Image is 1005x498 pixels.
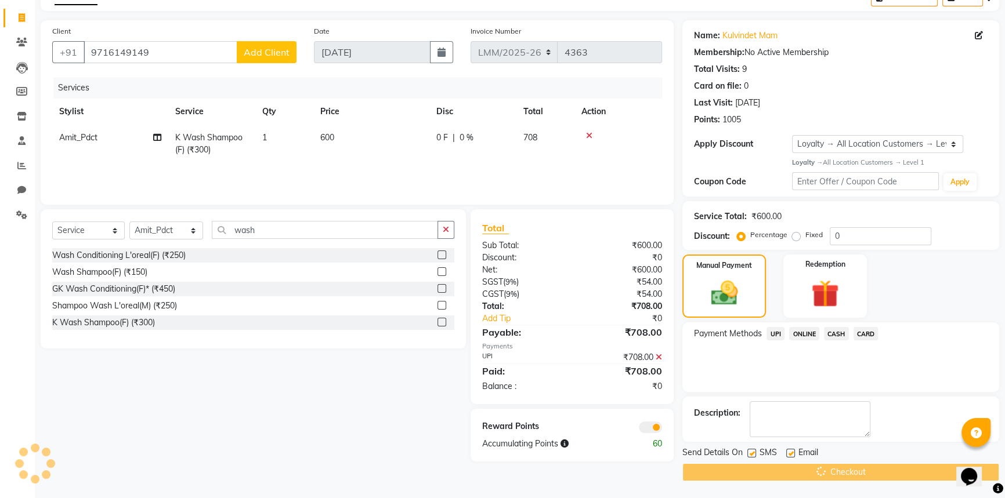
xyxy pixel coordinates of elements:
[588,312,671,325] div: ₹0
[237,41,297,63] button: Add Client
[516,99,574,125] th: Total
[760,446,777,461] span: SMS
[767,327,785,340] span: UPI
[473,312,589,325] a: Add Tip
[792,158,988,168] div: All Location Customers → Level 1
[429,99,516,125] th: Disc
[244,46,290,58] span: Add Client
[621,438,671,450] div: 60
[313,99,429,125] th: Price
[956,452,993,486] iframe: chat widget
[473,264,572,276] div: Net:
[473,380,572,392] div: Balance :
[696,260,752,271] label: Manual Payment
[824,327,849,340] span: CASH
[792,172,939,190] input: Enter Offer / Coupon Code
[473,252,572,264] div: Discount:
[52,283,175,295] div: GK Wash Conditioning(F)* (₹450)
[52,99,168,125] th: Stylist
[694,230,730,242] div: Discount:
[574,99,662,125] th: Action
[694,176,792,188] div: Coupon Code
[572,325,671,339] div: ₹708.00
[572,351,671,363] div: ₹708.00
[473,288,572,300] div: ( )
[52,317,155,329] div: K Wash Shampoo(F) (₹300)
[175,132,243,155] span: K Wash Shampoo(F) (₹300)
[436,132,448,144] span: 0 F
[320,132,334,143] span: 600
[505,277,516,286] span: 9%
[694,97,733,109] div: Last Visit:
[473,351,572,363] div: UPI
[52,266,147,278] div: Wash Shampoo(F) (₹150)
[751,210,782,223] div: ₹600.00
[572,380,671,392] div: ₹0
[473,364,572,378] div: Paid:
[572,252,671,264] div: ₹0
[789,327,819,340] span: ONLINE
[262,132,267,143] span: 1
[694,63,740,75] div: Total Visits:
[682,446,743,461] span: Send Details On
[802,277,848,311] img: _gift.svg
[805,259,845,270] label: Redemption
[742,63,747,75] div: 9
[482,289,504,299] span: CGST
[523,132,537,143] span: 708
[53,77,671,99] div: Services
[314,26,330,37] label: Date
[722,114,741,126] div: 1005
[255,99,313,125] th: Qty
[572,288,671,300] div: ₹54.00
[473,325,572,339] div: Payable:
[212,221,438,239] input: Search or Scan
[482,222,509,234] span: Total
[84,41,237,63] input: Search by Name/Mobile/Email/Code
[694,328,762,340] span: Payment Methods
[59,132,97,143] span: Amit_Pdct
[694,80,742,92] div: Card on file:
[471,26,521,37] label: Invoice Number
[572,239,671,252] div: ₹600.00
[854,327,879,340] span: CARD
[750,230,787,240] label: Percentage
[52,249,186,261] div: Wash Conditioning L'oreal(F) (₹250)
[805,230,823,240] label: Fixed
[694,30,720,42] div: Name:
[722,30,778,42] a: Kulvindet Mam
[168,99,255,125] th: Service
[735,97,760,109] div: [DATE]
[52,26,71,37] label: Client
[694,210,747,223] div: Service Total:
[744,80,749,92] div: 0
[482,341,663,351] div: Payments
[792,158,823,166] strong: Loyalty →
[506,289,517,299] span: 9%
[943,173,977,191] button: Apply
[694,46,988,59] div: No Active Membership
[694,46,744,59] div: Membership:
[453,132,455,144] span: |
[572,276,671,288] div: ₹54.00
[52,41,85,63] button: +91
[572,264,671,276] div: ₹600.00
[572,300,671,312] div: ₹708.00
[694,138,792,150] div: Apply Discount
[473,300,572,312] div: Total:
[703,278,746,308] img: _cash.svg
[52,300,177,312] div: Shampoo Wash L'oreal(M) (₹250)
[694,114,720,126] div: Points:
[473,420,572,433] div: Reward Points
[798,446,818,461] span: Email
[473,239,572,252] div: Sub Total:
[473,438,622,450] div: Accumulating Points
[473,276,572,288] div: ( )
[460,132,473,144] span: 0 %
[572,364,671,378] div: ₹708.00
[482,277,503,287] span: SGST
[694,407,740,419] div: Description:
